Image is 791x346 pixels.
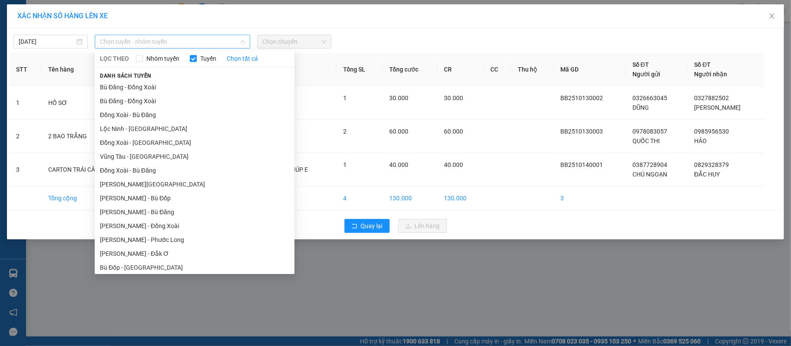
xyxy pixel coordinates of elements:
[9,53,41,86] th: STT
[768,13,775,20] span: close
[95,233,295,247] li: [PERSON_NAME] - Phước Long
[632,71,660,78] span: Người gửi
[398,219,447,233] button: uploadLên hàng
[632,171,667,178] span: CHÚ NGOẠN
[344,219,390,233] button: rollbackQuay lại
[95,247,295,261] li: [PERSON_NAME] - Đắk Ơ
[9,120,41,153] td: 2
[95,205,295,219] li: [PERSON_NAME] - Bù Đăng
[343,161,347,168] span: 1
[95,72,157,80] span: Danh sách tuyến
[95,94,295,108] li: Bù Đăng - Đồng Xoài
[336,186,382,210] td: 4
[437,53,483,86] th: CR
[553,53,625,86] th: Mã GD
[95,150,295,163] li: Vũng Tàu - [GEOGRAPHIC_DATA]
[389,95,408,101] span: 30.000
[694,71,727,78] span: Người nhận
[343,128,347,135] span: 2
[444,161,463,168] span: 40.000
[343,95,347,101] span: 1
[632,104,649,111] span: DŨNG
[95,219,295,233] li: [PERSON_NAME] - Đồng Xoài
[560,128,603,135] span: BB2510130003
[9,153,41,186] td: 3
[694,128,729,135] span: 0985956530
[483,53,511,86] th: CC
[694,95,729,101] span: 0327882502
[361,221,383,231] span: Quay lại
[632,61,649,68] span: Số ĐT
[95,136,295,150] li: Đồng Xoài - [GEOGRAPHIC_DATA]
[560,161,603,168] span: BB2510140001
[100,35,245,48] span: Chọn tuyến - nhóm tuyến
[95,163,295,177] li: Đồng Xoài - Bù Đăng
[760,4,784,29] button: Close
[389,128,408,135] span: 60.000
[382,186,437,210] td: 130.000
[694,137,707,144] span: HẢO
[227,54,258,63] a: Chọn tất cả
[553,186,625,210] td: 3
[694,104,741,111] span: [PERSON_NAME]
[95,177,295,191] li: [PERSON_NAME][GEOGRAPHIC_DATA]
[9,86,41,120] td: 1
[694,61,711,68] span: Số ĐT
[632,95,667,101] span: 0326663045
[382,53,437,86] th: Tổng cước
[41,120,122,153] td: 2 BAO TRẮNG
[560,95,603,101] span: BB2510130002
[41,86,122,120] td: HỒ SƠ
[17,12,108,20] span: XÁC NHẬN SỐ HÀNG LÊN XE
[41,153,122,186] td: CARTON TRÁI CÂY
[389,161,408,168] span: 40.000
[95,122,295,136] li: Lộc Ninh - [GEOGRAPHIC_DATA]
[41,186,122,210] td: Tổng cộng
[143,54,183,63] span: Nhóm tuyến
[336,53,382,86] th: Tổng SL
[632,137,660,144] span: QUỐC THI
[694,161,729,168] span: 0829328379
[19,37,75,46] input: 14/10/2025
[240,39,245,44] span: down
[197,54,220,63] span: Tuyến
[444,95,463,101] span: 30.000
[95,108,295,122] li: Đồng Xoài - Bù Đăng
[262,35,326,48] span: Chọn chuyến
[95,261,295,274] li: Bù Đốp - [GEOGRAPHIC_DATA]
[95,80,295,94] li: Bù Đăng - Đồng Xoài
[632,161,667,168] span: 0387728904
[437,186,483,210] td: 130.000
[351,223,357,230] span: rollback
[95,191,295,205] li: [PERSON_NAME] - Bù Đốp
[694,171,720,178] span: ĐẮC HUY
[632,128,667,135] span: 0978083057
[444,128,463,135] span: 60.000
[100,54,129,63] span: LỌC THEO
[41,53,122,86] th: Tên hàng
[511,53,553,86] th: Thu hộ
